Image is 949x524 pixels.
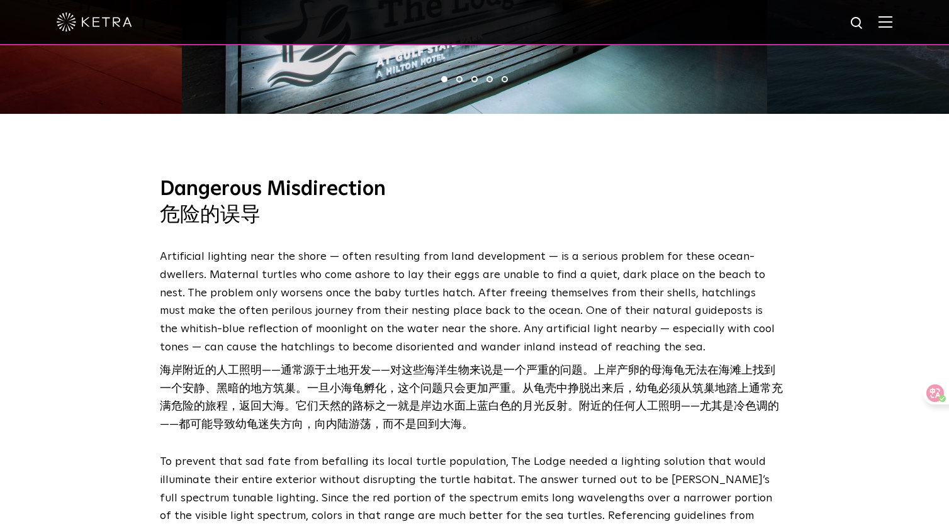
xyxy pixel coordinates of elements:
font: 危险的误导 [160,205,261,225]
img: Hamburger%20Nav.svg [879,16,892,28]
font: 海岸附近的人工照明——通常源于土地开发——对这些海洋生物来说是一个严重的问题。上岸产卵的母海龟无法在海滩上找到一个安静、黑暗的地方筑巢。一旦小海龟孵化，这个问题只会更加严重。从龟壳中挣脱出来后，... [160,365,783,430]
img: search icon [850,16,865,31]
img: ketra-logo-2019-white [57,13,132,31]
h3: Dangerous Misdirection [160,177,789,229]
p: Artificial lighting near the shore — often resulting from land development — is a serious problem... [160,248,783,434]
